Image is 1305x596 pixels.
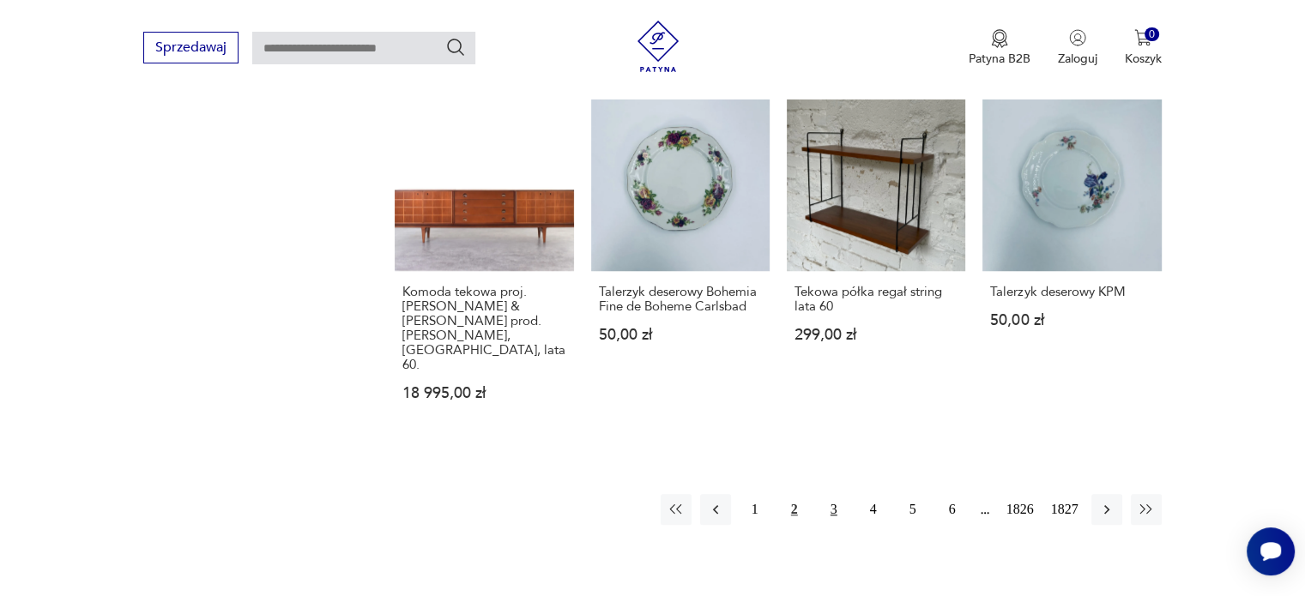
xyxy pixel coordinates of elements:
[779,494,810,525] button: 2
[402,285,565,372] h3: Komoda tekowa proj. [PERSON_NAME] & [PERSON_NAME] prod. [PERSON_NAME], [GEOGRAPHIC_DATA], lata 60.
[143,43,239,55] a: Sprzedawaj
[991,29,1008,48] img: Ikona medalu
[402,386,565,400] p: 18 995,00 zł
[1125,51,1162,67] p: Koszyk
[982,93,1161,434] a: Talerzyk deserowy KPMTalerzyk deserowy KPM50,00 zł
[632,21,684,72] img: Patyna - sklep z meblami i dekoracjami vintage
[1047,494,1083,525] button: 1827
[1125,29,1162,67] button: 0Koszyk
[937,494,968,525] button: 6
[1002,494,1038,525] button: 1826
[1058,51,1097,67] p: Zaloguj
[740,494,770,525] button: 1
[1069,29,1086,46] img: Ikonka użytkownika
[990,313,1153,328] p: 50,00 zł
[1145,27,1159,42] div: 0
[1247,527,1295,575] iframe: Smartsupp widget button
[858,494,889,525] button: 4
[969,29,1030,67] button: Patyna B2B
[787,93,965,434] a: Tekowa półka regał string lata 60Tekowa półka regał string lata 60299,00 zł
[599,285,762,314] h3: Talerzyk deserowy Bohemia Fine de Boheme Carlsbad
[969,29,1030,67] a: Ikona medaluPatyna B2B
[990,285,1153,299] h3: Talerzyk deserowy KPM
[794,285,958,314] h3: Tekowa półka regał string lata 60
[819,494,849,525] button: 3
[794,328,958,342] p: 299,00 zł
[1058,29,1097,67] button: Zaloguj
[591,93,770,434] a: Talerzyk deserowy Bohemia Fine de Boheme CarlsbadTalerzyk deserowy Bohemia Fine de Boheme Carlsba...
[969,51,1030,67] p: Patyna B2B
[143,32,239,63] button: Sprzedawaj
[395,93,573,434] a: Komoda tekowa proj. Rolf Rastad & Adolf Relling prod. Gustav Bahus, Norwegia, lata 60.Komoda teko...
[897,494,928,525] button: 5
[599,328,762,342] p: 50,00 zł
[445,37,466,57] button: Szukaj
[1134,29,1151,46] img: Ikona koszyka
